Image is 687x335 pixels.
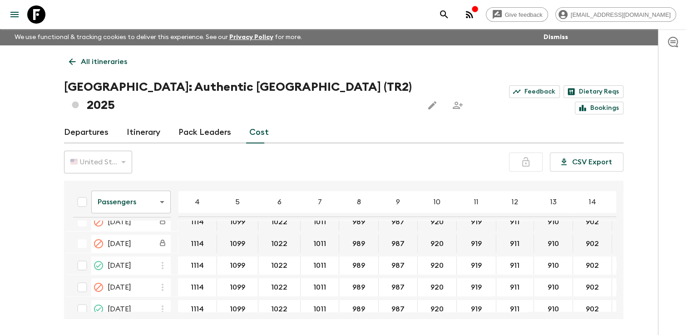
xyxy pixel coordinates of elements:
div: 22 Aug 2025; 15 [612,256,645,275]
a: All itineraries [64,53,132,71]
div: 22 Aug 2025; 10 [418,256,457,275]
svg: Cancelled [93,282,104,293]
button: 1011 [302,300,337,318]
button: 989 [341,235,376,253]
div: 13 Aug 2025; 8 [339,235,379,253]
div: 06 Aug 2025; 4 [178,213,217,231]
div: 03 Sep 2025; 8 [339,300,379,318]
button: Edit this itinerary [423,96,441,114]
div: 29 Aug 2025; 7 [301,278,339,296]
span: [DATE] [108,282,131,293]
button: 910 [537,235,570,253]
button: Dismiss [541,31,570,44]
div: 22 Aug 2025; 12 [496,256,534,275]
button: 910 [537,213,570,231]
button: 1114 [180,213,215,231]
p: 8 [357,197,361,207]
button: 920 [420,235,455,253]
button: 987 [381,235,415,253]
div: 🇺🇸 United States Dollar (USD) [64,149,132,175]
div: 13 Aug 2025; 6 [258,235,301,253]
button: 987 [381,213,415,231]
button: 1099 [219,235,256,253]
button: 989 [341,256,376,275]
button: 1114 [180,300,215,318]
div: Passengers [91,189,171,215]
div: 13 Aug 2025; 4 [178,235,217,253]
p: 7 [318,197,322,207]
button: menu [5,5,24,24]
span: [DATE] [108,260,131,271]
button: 1099 [219,278,256,296]
div: 22 Aug 2025; 4 [178,256,217,275]
div: Costs are fixed. The departure date (13 Aug 2025) has passed [154,236,171,252]
div: 13 Aug 2025; 11 [457,235,496,253]
button: 1011 [302,213,337,231]
div: 29 Aug 2025; 6 [258,278,301,296]
p: 14 [589,197,596,207]
button: 902 [575,235,610,253]
button: 987 [381,300,415,318]
svg: On Request [93,304,104,315]
div: 03 Sep 2025; 4 [178,300,217,318]
button: 1099 [219,300,256,318]
button: 919 [460,256,493,275]
div: 03 Sep 2025; 6 [258,300,301,318]
a: Itinerary [127,122,160,143]
a: Pack Leaders [178,122,231,143]
h1: [GEOGRAPHIC_DATA]: Authentic [GEOGRAPHIC_DATA] (TR2) 2025 [64,78,416,114]
button: 987 [381,278,415,296]
div: 06 Aug 2025; 6 [258,213,301,231]
button: 1022 [260,278,298,296]
button: 1022 [260,256,298,275]
div: 13 Aug 2025; 13 [534,235,573,253]
button: 910 [537,300,570,318]
span: Share this itinerary [449,96,467,114]
div: 06 Aug 2025; 13 [534,213,573,231]
div: 06 Aug 2025; 12 [496,213,534,231]
div: 03 Sep 2025; 12 [496,300,534,318]
div: 29 Aug 2025; 4 [178,278,217,296]
button: 1011 [302,235,337,253]
span: [DATE] [108,304,131,315]
div: 06 Aug 2025; 5 [217,213,258,231]
button: 1114 [180,256,215,275]
button: 902 [575,213,610,231]
button: 920 [420,213,455,231]
button: 1022 [260,235,298,253]
button: 919 [460,213,493,231]
div: 03 Sep 2025; 9 [379,300,418,318]
button: 1099 [219,256,256,275]
button: 1011 [302,256,337,275]
p: 9 [396,197,400,207]
button: 911 [499,213,530,231]
p: 10 [434,197,440,207]
div: 29 Aug 2025; 9 [379,278,418,296]
button: 919 [460,300,493,318]
div: 22 Aug 2025; 14 [573,256,612,275]
button: 919 [460,278,493,296]
button: 989 [341,213,376,231]
p: 4 [195,197,200,207]
button: 1022 [260,300,298,318]
p: 13 [550,197,557,207]
div: 06 Aug 2025; 7 [301,213,339,231]
p: 12 [512,197,518,207]
div: 22 Aug 2025; 9 [379,256,418,275]
button: 1099 [219,213,256,231]
div: 13 Aug 2025; 10 [418,235,457,253]
svg: Cancelled [93,238,104,249]
div: 03 Sep 2025; 14 [573,300,612,318]
button: 989 [341,278,376,296]
button: 987 [381,256,415,275]
button: 910 [537,256,570,275]
button: 911 [499,256,530,275]
div: 29 Aug 2025; 12 [496,278,534,296]
div: 29 Aug 2025; 13 [534,278,573,296]
a: Feedback [509,85,560,98]
button: 1011 [302,278,337,296]
div: 29 Aug 2025; 10 [418,278,457,296]
a: Privacy Policy [229,34,273,40]
a: Cost [249,122,269,143]
p: We use functional & tracking cookies to deliver this experience. See our for more. [11,29,306,45]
